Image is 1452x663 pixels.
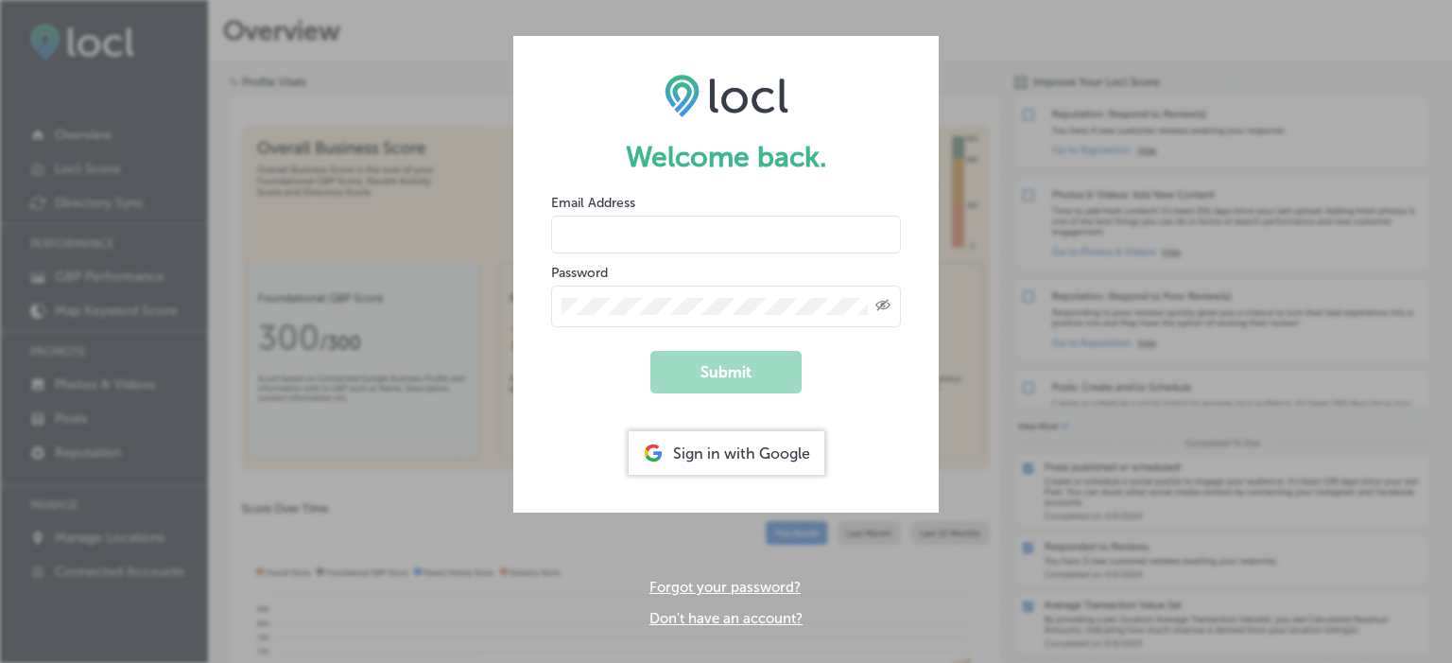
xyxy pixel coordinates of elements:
[665,74,788,117] img: LOCL logo
[875,298,890,315] span: Toggle password visibility
[551,140,901,174] h1: Welcome back.
[650,351,802,393] button: Submit
[629,431,824,475] div: Sign in with Google
[649,579,801,596] a: Forgot your password?
[551,265,608,281] label: Password
[551,195,635,211] label: Email Address
[649,610,803,627] a: Don't have an account?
